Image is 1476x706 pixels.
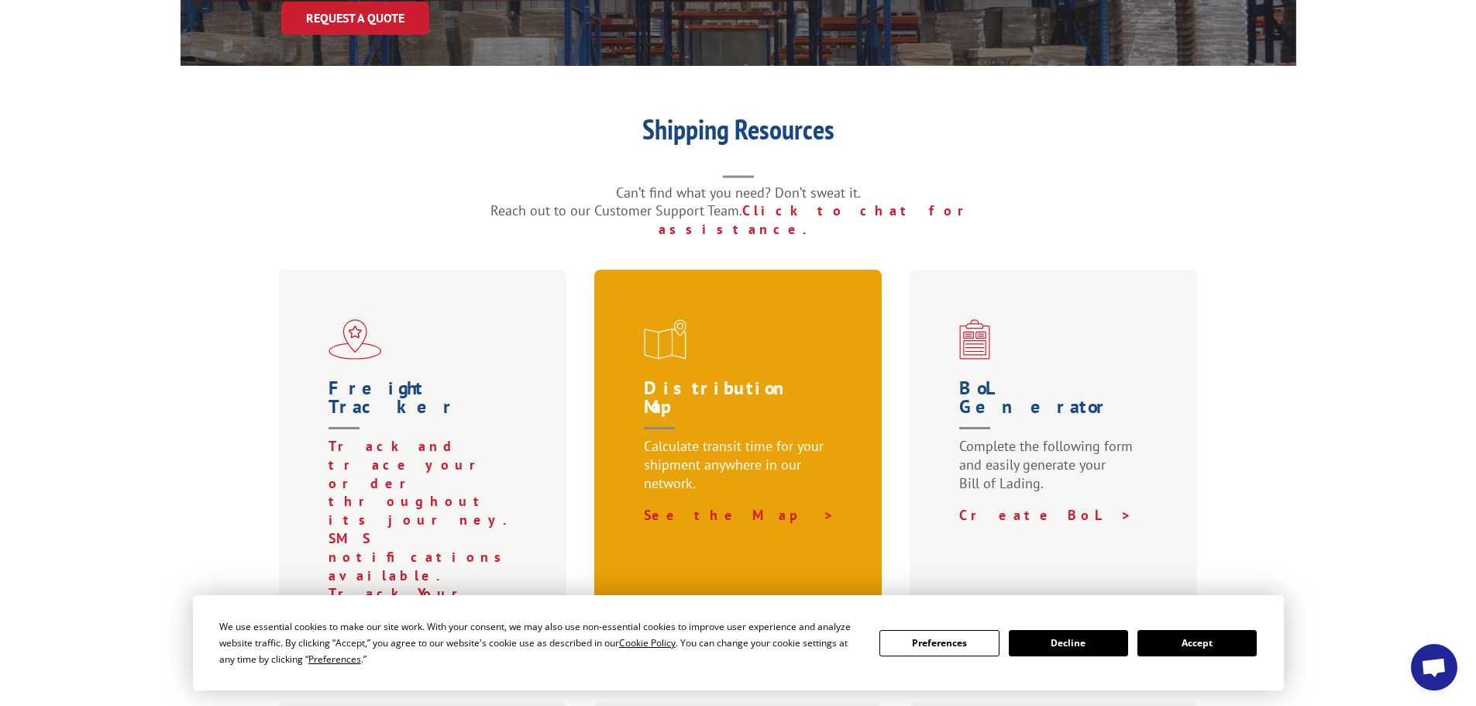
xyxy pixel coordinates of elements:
a: Track Your Freight > [329,584,480,621]
p: Track and trace your order throughout its journey. SMS notifications available. [329,437,524,584]
img: xgs-icon-bo-l-generator-red [959,319,990,360]
a: Click to chat for assistance. [659,201,986,238]
p: Complete the following form and easily generate your Bill of Lading. [959,437,1154,506]
h1: Freight Tracker [329,379,524,437]
div: Open chat [1411,644,1457,691]
img: xgs-icon-distribution-map-red [644,319,686,360]
span: Cookie Policy [619,636,676,649]
button: Accept [1137,630,1257,656]
p: Can’t find what you need? Don’t sweat it. Reach out to our Customer Support Team. [428,184,1048,239]
h1: Shipping Resources [428,115,1048,151]
h1: Distribution Map [644,379,839,437]
a: See the Map > [644,506,834,524]
p: Calculate transit time for your shipment anywhere in our network. [644,437,839,506]
div: Cookie Consent Prompt [193,595,1284,691]
h1: BoL Generator [959,379,1154,437]
a: Request a Quote [281,2,429,35]
div: We use essential cookies to make our site work. With your consent, we may also use non-essential ... [219,618,861,667]
img: xgs-icon-flagship-distribution-model-red [329,319,382,360]
button: Decline [1009,630,1128,656]
span: Preferences [308,653,361,666]
a: Create BoL > [959,506,1132,524]
a: Freight Tracker Track and trace your order throughout its journey. SMS notifications available. [329,379,524,584]
button: Preferences [879,630,999,656]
